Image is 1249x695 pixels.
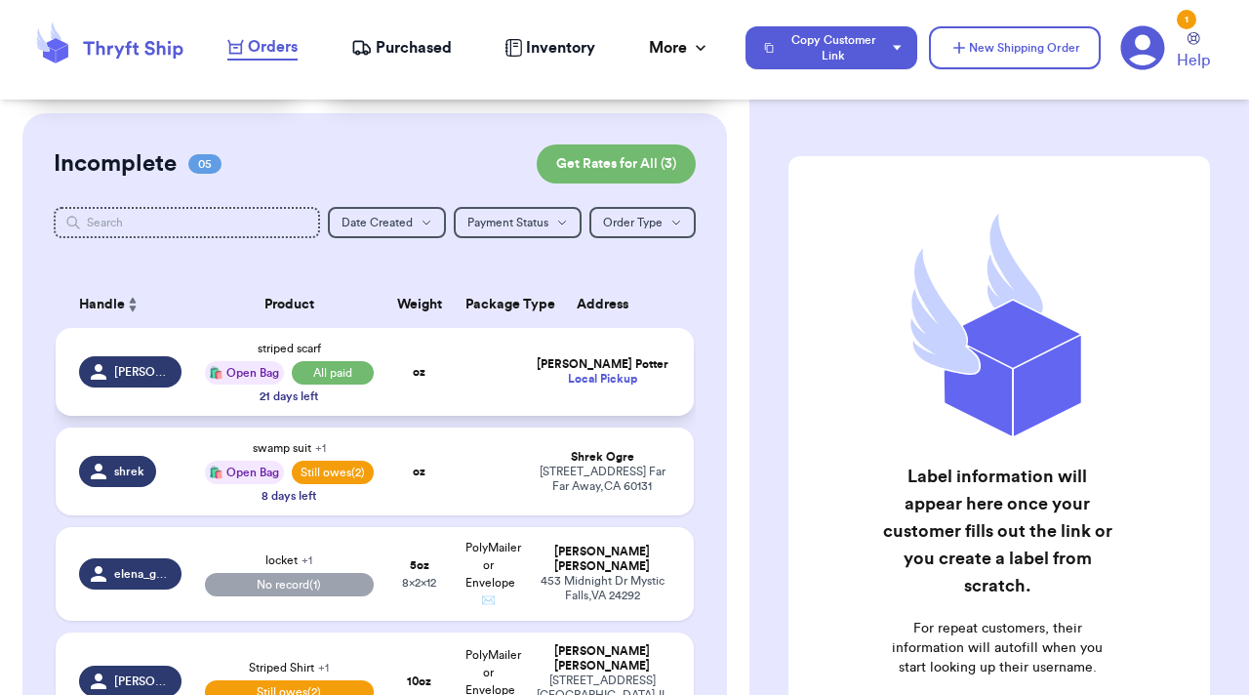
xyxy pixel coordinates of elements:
[526,36,595,60] span: Inventory
[465,542,521,606] span: PolyMailer or Envelope ✉️
[534,465,670,494] div: [STREET_ADDRESS] Far Far Away , CA 60131
[315,442,326,454] span: + 1
[376,36,452,60] span: Purchased
[534,450,670,465] div: Shrek Ogre
[249,662,329,674] span: Striped Shirt
[318,662,329,674] span: + 1
[188,154,222,174] span: 05
[1177,49,1210,72] span: Help
[467,217,548,228] span: Payment Status
[407,675,431,687] strong: 10 oz
[227,35,298,61] a: Orders
[881,463,1113,599] h2: Label information will appear here once your customer fills out the link or you create a label fr...
[1120,25,1165,70] a: 1
[253,442,326,454] span: swamp suit
[413,366,425,378] strong: oz
[929,26,1101,69] button: New Shipping Order
[114,464,144,479] span: shrek
[385,281,454,328] th: Weight
[534,545,670,574] div: [PERSON_NAME] [PERSON_NAME]
[534,574,670,603] div: 453 Midnight Dr Mystic Falls , VA 24292
[413,466,425,477] strong: oz
[454,207,582,238] button: Payment Status
[402,577,436,589] span: 8 x 2 x 12
[125,293,141,316] button: Sort ascending
[649,36,710,60] div: More
[114,364,170,380] span: [PERSON_NAME].[PERSON_NAME]
[537,144,696,184] button: Get Rates for All (3)
[265,554,312,566] span: locket
[522,281,694,328] th: Address
[504,36,595,60] a: Inventory
[351,36,452,60] a: Purchased
[248,35,298,59] span: Orders
[205,461,284,484] div: 🛍️ Open Bag
[114,566,170,582] span: elena_gilbert
[79,295,125,315] span: Handle
[54,148,177,180] h2: Incomplete
[262,488,316,504] div: 8 days left
[534,644,670,674] div: [PERSON_NAME] [PERSON_NAME]
[114,674,170,689] span: [PERSON_NAME]
[1177,10,1196,29] div: 1
[292,361,374,385] span: All paid
[193,281,385,328] th: Product
[258,343,321,354] span: striped scarf
[302,554,312,566] span: + 1
[328,207,446,238] button: Date Created
[205,573,374,596] span: No record (1)
[260,388,318,404] div: 21 days left
[454,281,522,328] th: Package Type
[1177,32,1210,72] a: Help
[54,207,320,238] input: Search
[589,207,696,238] button: Order Type
[881,619,1113,677] p: For repeat customers, their information will autofill when you start looking up their username.
[603,217,663,228] span: Order Type
[534,357,670,372] div: [PERSON_NAME] Potter
[292,461,374,484] span: Still owes (2)
[745,26,917,69] button: Copy Customer Link
[342,217,413,228] span: Date Created
[534,372,670,387] div: Local Pickup
[410,559,429,571] strong: 5 oz
[205,361,284,385] div: 🛍️ Open Bag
